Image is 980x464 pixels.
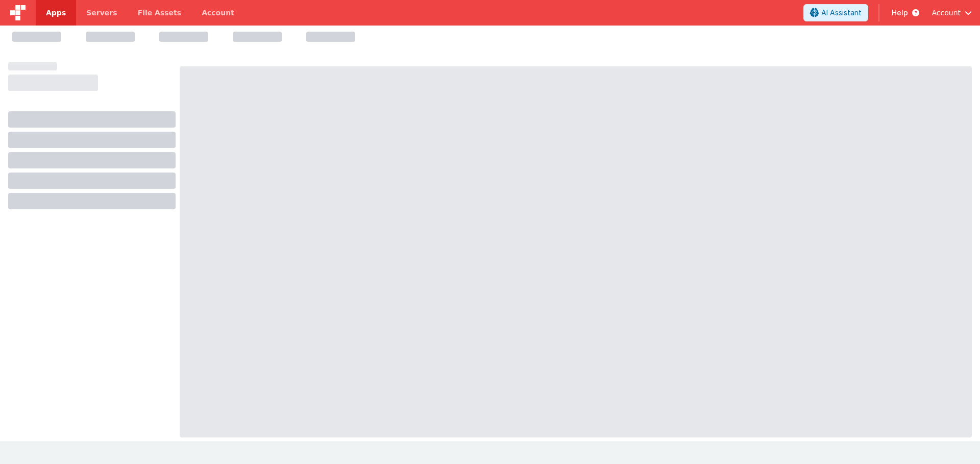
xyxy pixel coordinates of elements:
span: Account [932,8,961,18]
span: Help [892,8,908,18]
span: Apps [46,8,66,18]
button: Account [932,8,972,18]
span: File Assets [138,8,182,18]
span: Servers [86,8,117,18]
button: AI Assistant [803,4,868,21]
span: AI Assistant [821,8,862,18]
